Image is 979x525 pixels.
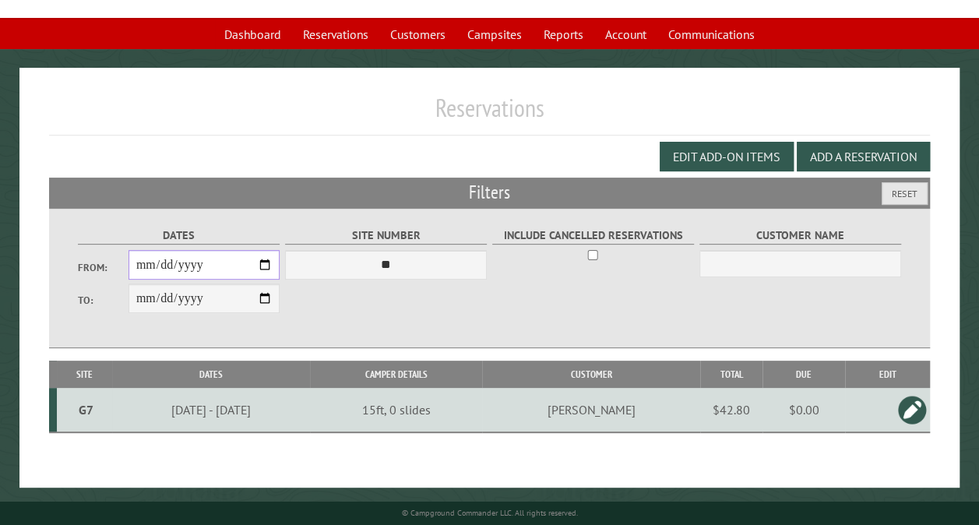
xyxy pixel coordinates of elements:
[596,19,656,49] a: Account
[882,182,928,205] button: Reset
[215,19,291,49] a: Dashboard
[49,93,930,136] h1: Reservations
[659,19,764,49] a: Communications
[534,19,593,49] a: Reports
[285,227,487,245] label: Site Number
[63,402,110,418] div: G7
[49,178,930,207] h2: Filters
[700,388,762,432] td: $42.80
[112,361,310,388] th: Dates
[310,388,482,432] td: 15ft, 0 slides
[78,293,129,308] label: To:
[492,227,694,245] label: Include Cancelled Reservations
[310,361,482,388] th: Camper Details
[797,142,930,171] button: Add a Reservation
[294,19,378,49] a: Reservations
[762,361,845,388] th: Due
[482,388,700,432] td: [PERSON_NAME]
[114,402,308,418] div: [DATE] - [DATE]
[78,260,129,275] label: From:
[402,508,578,518] small: © Campground Commander LLC. All rights reserved.
[762,388,845,432] td: $0.00
[57,361,112,388] th: Site
[660,142,794,171] button: Edit Add-on Items
[699,227,901,245] label: Customer Name
[845,361,930,388] th: Edit
[700,361,762,388] th: Total
[482,361,700,388] th: Customer
[78,227,280,245] label: Dates
[381,19,455,49] a: Customers
[458,19,531,49] a: Campsites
